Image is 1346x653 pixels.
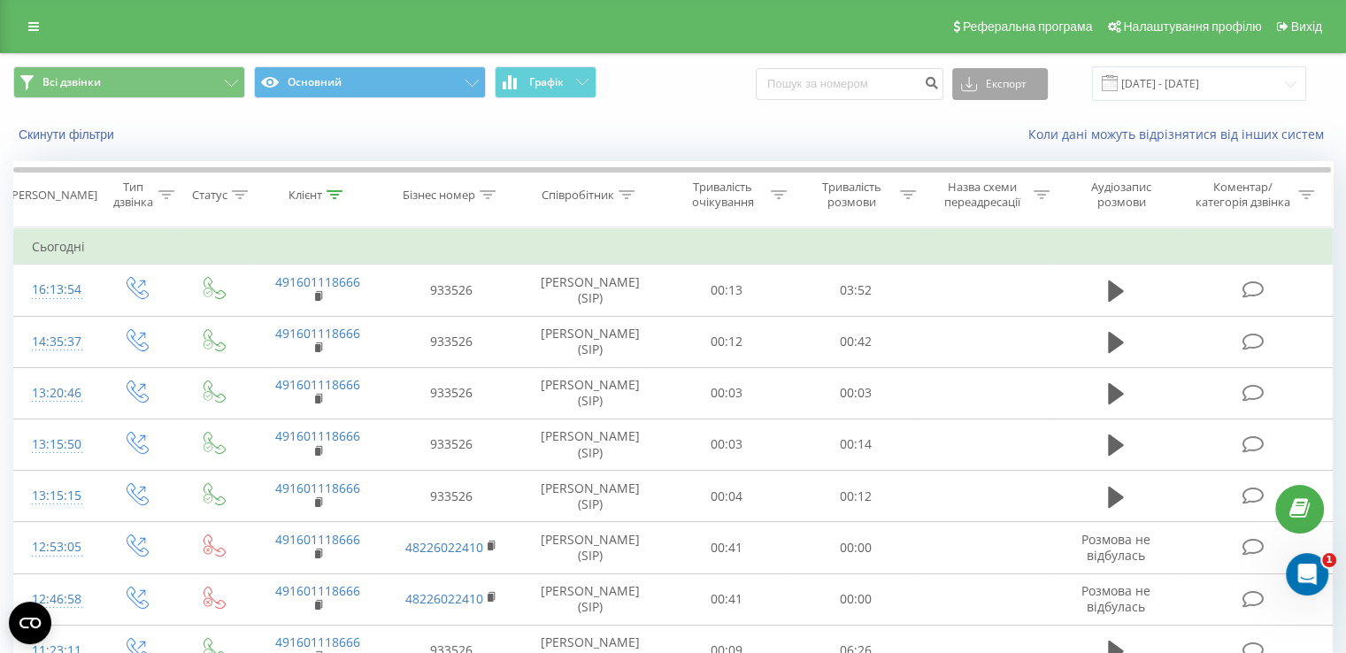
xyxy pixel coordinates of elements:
[756,68,943,100] input: Пошук за номером
[1081,582,1150,615] span: Розмова не відбулась
[275,582,360,599] a: 491601118666
[519,471,663,522] td: [PERSON_NAME] (SIP)
[288,188,322,203] div: Клієнт
[519,522,663,573] td: [PERSON_NAME] (SIP)
[275,634,360,650] a: 491601118666
[9,602,51,644] button: Open CMP widget
[275,531,360,548] a: 491601118666
[13,66,245,98] button: Всі дзвінки
[952,68,1048,100] button: Експорт
[14,229,1333,265] td: Сьогодні
[791,419,919,470] td: 00:14
[275,273,360,290] a: 491601118666
[529,76,564,88] span: Графік
[42,75,101,89] span: Всі дзвінки
[192,188,227,203] div: Статус
[519,419,663,470] td: [PERSON_NAME] (SIP)
[32,479,79,513] div: 13:15:15
[384,419,518,470] td: 933526
[791,573,919,625] td: 00:00
[403,188,475,203] div: Бізнес номер
[32,582,79,617] div: 12:46:58
[384,471,518,522] td: 933526
[791,471,919,522] td: 00:12
[254,66,486,98] button: Основний
[663,265,791,316] td: 00:13
[112,180,153,210] div: Тип дзвінка
[32,376,79,411] div: 13:20:46
[1322,553,1336,567] span: 1
[519,573,663,625] td: [PERSON_NAME] (SIP)
[384,316,518,367] td: 933526
[32,325,79,359] div: 14:35:37
[791,265,919,316] td: 03:52
[32,427,79,462] div: 13:15:50
[1286,553,1328,595] iframe: Intercom live chat
[791,367,919,419] td: 00:03
[963,19,1093,34] span: Реферальна програма
[519,367,663,419] td: [PERSON_NAME] (SIP)
[519,265,663,316] td: [PERSON_NAME] (SIP)
[1070,180,1173,210] div: Аудіозапис розмови
[1123,19,1261,34] span: Налаштування профілю
[542,188,614,203] div: Співробітник
[1291,19,1322,34] span: Вихід
[32,273,79,307] div: 16:13:54
[1028,126,1333,142] a: Коли дані можуть відрізнятися вiд інших систем
[791,316,919,367] td: 00:42
[32,530,79,565] div: 12:53:05
[807,180,896,210] div: Тривалість розмови
[663,522,791,573] td: 00:41
[791,522,919,573] td: 00:00
[384,367,518,419] td: 933526
[663,367,791,419] td: 00:03
[495,66,596,98] button: Графік
[405,539,483,556] a: 48226022410
[519,316,663,367] td: [PERSON_NAME] (SIP)
[275,325,360,342] a: 491601118666
[1081,531,1150,564] span: Розмова не відбулась
[663,573,791,625] td: 00:41
[275,427,360,444] a: 491601118666
[275,376,360,393] a: 491601118666
[663,471,791,522] td: 00:04
[384,265,518,316] td: 933526
[8,188,97,203] div: [PERSON_NAME]
[663,419,791,470] td: 00:03
[275,480,360,496] a: 491601118666
[663,316,791,367] td: 00:12
[679,180,767,210] div: Тривалість очікування
[405,590,483,607] a: 48226022410
[13,127,123,142] button: Скинути фільтри
[1190,180,1294,210] div: Коментар/категорія дзвінка
[936,180,1029,210] div: Назва схеми переадресації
